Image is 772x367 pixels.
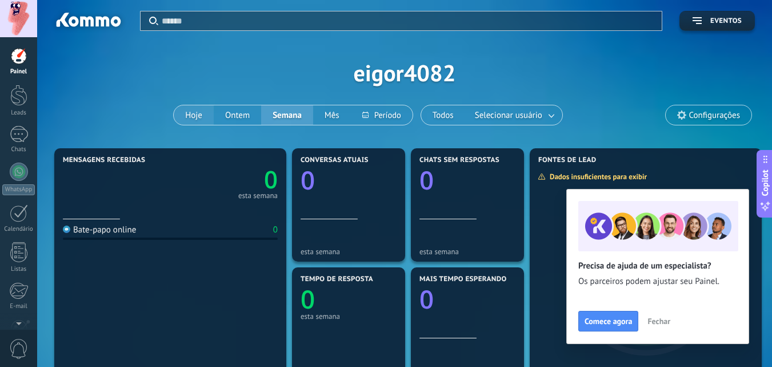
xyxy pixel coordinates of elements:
button: Comece agora [578,311,638,332]
button: Selecionar usuário [465,105,562,125]
div: esta semana [238,193,278,199]
img: Bate-papo online [63,226,70,233]
div: Calendário [2,226,35,233]
span: Mais tempo esperando [419,275,507,283]
span: Os parceiros podem ajustar seu Painel. [578,276,737,287]
button: Semana [261,105,313,125]
text: 0 [264,163,278,196]
span: Copilot [759,169,771,196]
span: Mensagens recebidas [63,156,145,164]
div: E-mail [2,303,35,310]
span: Configurações [689,111,740,120]
div: Listas [2,266,35,273]
text: 0 [419,282,434,316]
div: Leads [2,109,35,117]
span: Fontes de lead [538,156,597,164]
div: esta semana [301,312,397,321]
span: Eventos [710,17,742,25]
h2: Precisa de ajuda de um especialista? [578,261,737,271]
text: 0 [301,163,315,197]
button: Mês [313,105,351,125]
span: Selecionar usuário [473,108,545,123]
span: Tempo de resposta [301,275,373,283]
div: Bate-papo online [63,224,136,235]
span: Chats sem respostas [419,156,499,164]
div: Chats [2,146,35,153]
div: Dados insuficientes para exibir [538,172,655,181]
button: Eventos [679,11,755,31]
button: Fechar [642,313,675,330]
div: WhatsApp [2,184,35,195]
text: 0 [301,282,315,316]
div: 0 [273,224,278,235]
text: 0 [419,163,434,197]
button: Todos [421,105,465,125]
span: Conversas atuais [301,156,369,164]
button: Hoje [174,105,214,125]
span: Fechar [647,317,670,325]
div: esta semana [419,247,515,256]
button: Período [351,105,413,125]
button: Ontem [214,105,261,125]
div: esta semana [301,247,397,256]
span: Comece agora [585,317,632,325]
a: 0 [170,163,278,196]
div: Painel [2,68,35,76]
